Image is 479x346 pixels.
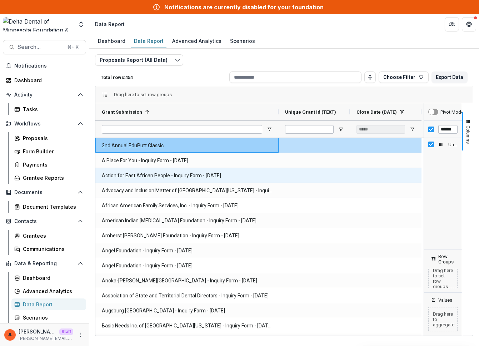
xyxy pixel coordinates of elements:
span: Unique Grant Id (TEXT) [285,109,336,115]
p: [PERSON_NAME][EMAIL_ADDRESS][DOMAIN_NAME] [19,335,73,342]
p: Total rows: 454 [101,75,226,80]
a: Dashboard [95,34,128,48]
button: Search... [3,40,86,54]
button: Open Activity [3,89,86,100]
span: Anoka-[PERSON_NAME][GEOGRAPHIC_DATA] - Inquiry Form - [DATE] [102,273,272,288]
a: Payments [11,159,86,170]
div: Document Templates [23,203,80,211]
button: Open Data & Reporting [3,258,86,269]
div: Form Builder [23,148,80,155]
div: ⌘ + K [66,43,80,51]
span: Close Date (DATE) [356,109,397,115]
span: Activity [14,92,75,98]
button: Open Workflows [3,118,86,129]
input: Filter Columns Input [438,125,458,134]
div: Communications [23,245,80,253]
span: Contacts [14,218,75,224]
button: Get Help [462,17,476,31]
span: Amherst [PERSON_NAME] Foundation - Inquiry Form - [DATE] [102,228,272,243]
a: Form Builder [11,145,86,157]
button: Open entity switcher [76,17,86,31]
a: Advanced Analytics [11,285,86,297]
a: Proposals [11,132,86,144]
a: Dashboard [11,272,86,284]
div: Jeanne Locker [8,332,13,337]
div: Dashboard [14,76,80,84]
div: Payments [23,161,80,168]
span: Row Groups [438,254,458,265]
button: Proposals Report (All Data) [95,54,172,66]
div: Advanced Analytics [23,287,80,295]
button: Toggle auto height [364,71,376,83]
button: Edit selected report [172,54,183,66]
button: Open Contacts [3,216,86,227]
div: Unique Grant Id (TEXT) Column [424,140,462,149]
div: Row Groups [114,92,172,97]
button: Open Filter Menu [266,127,272,132]
button: Open Documents [3,187,86,198]
div: Dashboard [95,36,128,46]
a: Grantees [11,230,86,242]
div: Grantee Reports [23,174,80,182]
a: Document Templates [11,201,86,213]
button: Choose Filter [379,71,429,83]
div: Values [424,303,462,336]
div: Column List 1 Columns [424,140,462,149]
span: Augsburg [GEOGRAPHIC_DATA] - Inquiry Form - [DATE] [102,303,272,318]
span: Unique Grant Id (TEXT) [448,142,458,147]
span: Action for East African People - Inquiry Form - [DATE] [102,168,272,183]
span: Drag here to aggregate [428,307,458,331]
a: Communications [11,243,86,255]
div: Data Report [95,20,125,28]
span: Columns [465,125,471,144]
button: Open Filter Menu [338,127,344,132]
div: Advanced Analytics [169,36,224,46]
div: Scenarios [23,314,80,321]
button: More [76,331,85,339]
span: Values [438,297,452,303]
div: Proposals [23,134,80,142]
span: Data & Reporting [14,261,75,267]
div: Data Report [23,301,80,308]
span: African American Family Services, Inc. - Inquiry Form - [DATE] [102,198,272,213]
button: Export Data [431,71,468,83]
div: Tasks [23,105,80,113]
button: Partners [445,17,459,31]
a: Advanced Analytics [169,34,224,48]
span: A Place For You - Inquiry Form - [DATE] [102,153,272,168]
input: Grant Submission Filter Input [102,125,262,134]
span: Angel Foundation - Inquiry Form - [DATE] [102,258,272,273]
div: Pivot Mode [440,109,464,115]
button: Open Filter Menu [409,127,415,132]
span: Workflows [14,121,75,127]
button: Notifications [3,60,86,71]
span: Search... [18,44,63,50]
div: Row Groups [424,265,462,292]
div: Grantees [23,232,80,239]
img: Delta Dental of Minnesota Foundation & Community Giving logo [3,17,73,31]
p: Staff [59,328,73,335]
span: Association of State and Territorial Dental Directors - Inquiry Form - [DATE] [102,288,272,303]
span: Drag here to set row groups [114,92,172,97]
a: Scenarios [11,312,86,323]
span: Advocacy and Inclusion Matter of [GEOGRAPHIC_DATA][US_STATE] - Inquiry Form - [DATE] [102,183,272,198]
div: Notifications are currently disabled for your foundation [164,3,324,11]
span: Documents [14,189,75,196]
span: American Indian [MEDICAL_DATA] Foundation - Inquiry Form - [DATE] [102,213,272,228]
p: [PERSON_NAME] [19,328,56,335]
a: Tasks [11,103,86,115]
div: Data Report [131,36,166,46]
div: Dashboard [23,274,80,282]
input: Date Filter Input [356,125,405,134]
a: Grantee Reports [11,172,86,184]
a: Dashboard [3,74,86,86]
a: Scenarios [227,34,258,48]
span: 2nd Annual EduPutt Classic [102,138,272,153]
span: Drag here to set row groups [428,269,458,288]
span: Basic Needs Inc. of [GEOGRAPHIC_DATA][US_STATE] - Inquiry Form - [DATE] [102,318,272,333]
span: Notifications [14,63,83,69]
a: Data Report [11,298,86,310]
a: Data Report [131,34,166,48]
div: Scenarios [227,36,258,46]
nav: breadcrumb [92,19,128,29]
